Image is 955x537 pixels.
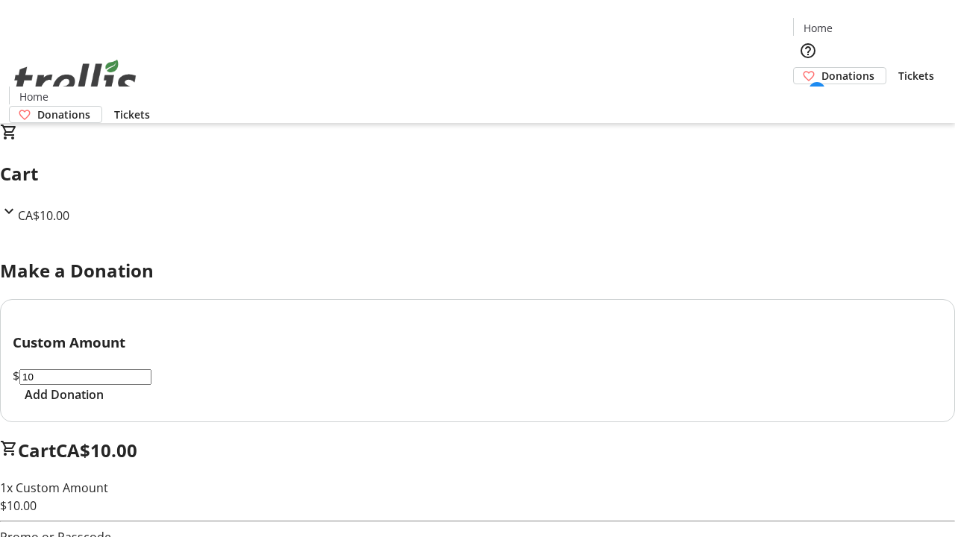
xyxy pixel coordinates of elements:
[9,106,102,123] a: Donations
[898,68,934,84] span: Tickets
[19,89,48,104] span: Home
[10,89,57,104] a: Home
[793,84,823,114] button: Cart
[37,107,90,122] span: Donations
[18,207,69,224] span: CA$10.00
[886,68,946,84] a: Tickets
[102,107,162,122] a: Tickets
[13,368,19,384] span: $
[793,36,823,66] button: Help
[794,20,842,36] a: Home
[9,43,142,118] img: Orient E2E Organization iZ420mQ27c's Logo
[793,67,886,84] a: Donations
[25,386,104,403] span: Add Donation
[804,20,833,36] span: Home
[19,369,151,385] input: Donation Amount
[56,438,137,462] span: CA$10.00
[13,386,116,403] button: Add Donation
[114,107,150,122] span: Tickets
[13,332,942,353] h3: Custom Amount
[821,68,874,84] span: Donations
